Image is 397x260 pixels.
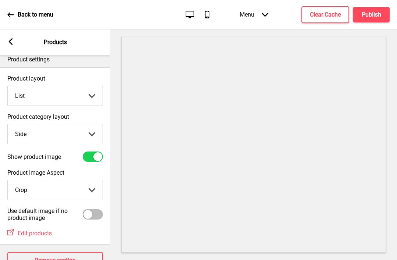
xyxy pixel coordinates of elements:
span: Edit products [18,230,52,237]
label: Product category layout [7,113,103,120]
p: Back to menu [18,11,53,19]
label: Product Image Aspect [7,169,103,176]
a: Back to menu [7,5,53,25]
h4: Clear Cache [310,11,341,19]
p: Products [44,38,67,46]
h4: Publish [362,11,381,19]
p: Product settings [7,56,103,64]
button: Clear Cache [301,6,349,23]
label: Product layout [7,75,103,82]
button: Publish [353,7,390,22]
label: Use default image if no product image [7,207,83,221]
div: Menu [232,4,276,25]
a: Edit products [14,230,52,237]
label: Show product image [7,153,61,160]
